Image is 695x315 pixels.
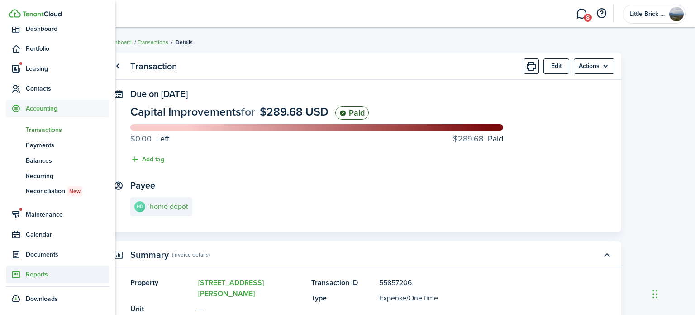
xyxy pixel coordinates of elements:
panel-main-description: 55857206 [379,277,569,288]
status: Paid [335,106,369,120]
span: Little Brick LLC [629,11,666,17]
a: Transactions [138,38,168,46]
a: Dashboard [105,38,132,46]
panel-main-title: Transaction [130,61,177,72]
panel-main-subtitle: (Invoice details) [172,251,210,259]
a: Dashboard [6,20,109,38]
div: Drag [652,281,658,308]
button: Add tag [130,154,164,165]
span: — [198,304,204,314]
span: Accounting [26,104,109,113]
span: New [69,187,81,195]
span: Capital Improvements [130,103,241,120]
span: Documents [26,250,109,259]
a: [STREET_ADDRESS][PERSON_NAME] [198,277,264,299]
span: One time [409,293,438,303]
a: Balances [6,153,109,168]
span: Downloads [26,294,58,304]
span: Recurring [26,171,109,181]
span: Details [176,38,193,46]
panel-main-title: Summary [130,250,169,260]
button: Open menu [574,58,614,74]
span: Transactions [26,125,109,135]
img: TenantCloud [22,11,62,17]
span: Dashboard [26,24,109,34]
span: Due on [DATE] [130,87,188,101]
a: Reports [6,266,109,283]
a: Transactions [6,122,109,137]
iframe: Chat Widget [650,271,695,315]
button: Toggle accordion [599,247,614,262]
span: Reconciliation [26,186,109,196]
button: Print [524,58,539,74]
img: TenantCloud [9,9,21,18]
span: for [241,103,255,120]
panel-main-title: Property [130,277,194,299]
a: Messaging [573,2,590,25]
button: Edit [543,58,569,74]
a: HDhome depot [130,197,192,216]
panel-main-title: Type [311,293,375,304]
a: ReconciliationNew [6,184,109,199]
a: Go back [110,58,125,74]
panel-main-title: Transaction ID [311,277,375,288]
span: Payments [26,141,109,150]
span: 8 [584,14,592,22]
span: Calendar [26,230,109,239]
span: Expense [379,293,406,303]
span: Balances [26,156,109,165]
img: Little Brick LLC [669,7,684,21]
a: Payments [6,137,109,153]
span: Maintenance [26,210,109,219]
span: $289.68 USD [260,103,328,120]
progress-caption-label: Paid [453,133,503,145]
a: Recurring [6,168,109,184]
avatar-text: HD [134,201,145,212]
span: Reports [26,270,109,279]
span: Portfolio [26,44,109,53]
panel-main-description: / [379,293,569,304]
menu-btn: Actions [574,58,614,74]
span: Leasing [26,64,109,73]
e-details-info-title: home depot [150,203,188,211]
button: Open resource center [594,6,609,21]
panel-main-title: Unit [130,304,194,315]
progress-caption-label-value: $0.00 [130,133,152,145]
panel-main-title: Payee [130,180,155,191]
progress-caption-label: Left [130,133,169,145]
progress-caption-label-value: $289.68 [453,133,483,145]
span: Contacts [26,84,109,93]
